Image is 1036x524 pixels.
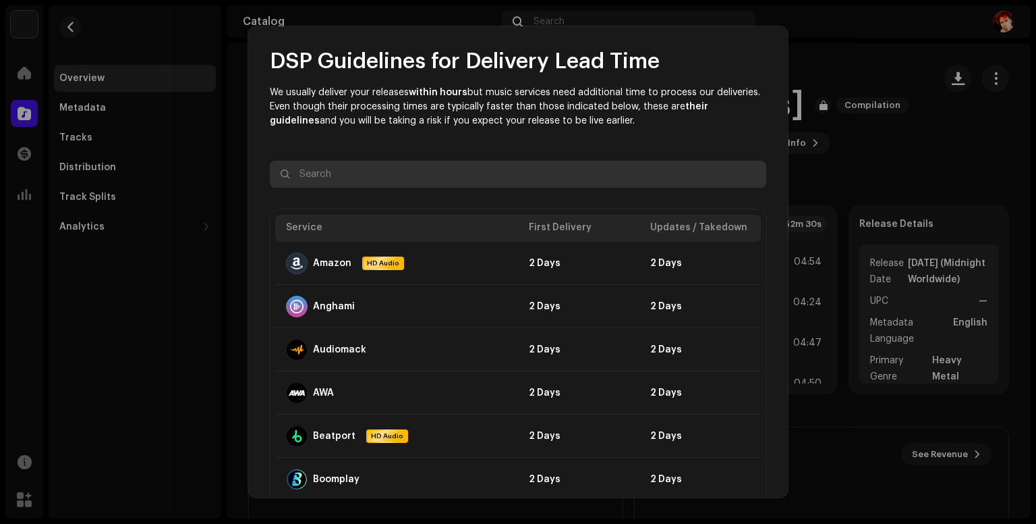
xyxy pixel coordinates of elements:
[639,458,761,501] td: 2 Days
[270,48,766,75] h2: DSP Guidelines for Delivery Lead Time
[518,415,639,458] td: 2 Days
[639,285,761,328] td: 2 Days
[639,328,761,371] td: 2 Days
[364,258,403,269] span: HD Audio
[518,458,639,501] td: 2 Days
[639,415,761,458] td: 2 Days
[270,161,766,188] input: Search
[368,431,407,442] span: HD Audio
[639,371,761,415] td: 2 Days
[409,88,467,97] b: within hours
[313,388,334,398] div: AWA
[313,258,351,269] div: Amazon
[518,371,639,415] td: 2 Days
[313,474,359,485] div: Boomplay
[313,344,366,355] div: Audiomack
[313,431,355,442] div: Beatport
[518,285,639,328] td: 2 Days
[518,242,639,285] td: 2 Days
[639,242,761,285] td: 2 Days
[270,86,766,128] p: We usually deliver your releases but music services need additional time to process our deliverie...
[313,301,355,312] div: Anghami
[518,215,639,242] th: First Delivery
[275,215,518,242] th: Service
[639,215,761,242] th: Updates / Takedown
[518,328,639,371] td: 2 Days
